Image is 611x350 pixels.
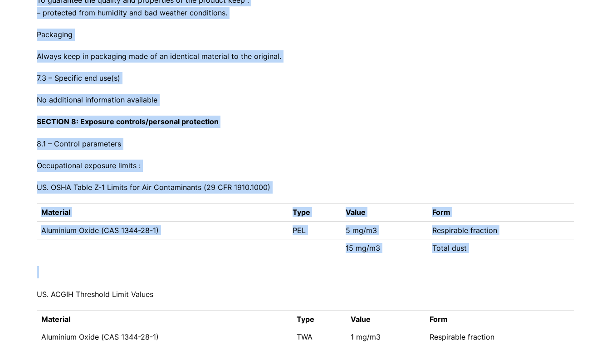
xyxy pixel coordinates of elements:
td: TWA [292,328,346,346]
strong: Material [41,315,70,324]
strong: Type [293,208,310,217]
td: 1 mg/m3 [346,328,425,346]
td: PEL [288,221,341,239]
td: Aluminium Oxide (CAS 1344-28-1) [37,328,292,346]
p: Occupational exposure limits : [37,160,574,172]
p: Always keep in packaging made of an identical material to the original. [37,50,574,63]
p: Packaging [37,29,574,41]
td: 5 mg/m3 [341,221,428,239]
strong: Value [351,315,371,324]
strong: Form [432,208,450,217]
strong: SECTION 8: Exposure controls/personal protection [37,117,219,126]
p: 8.1 – Control parameters [37,138,574,150]
td: Respirable fraction [428,221,575,239]
strong: Form [430,315,448,324]
strong: Type [297,315,314,324]
strong: Material [41,208,70,217]
p: US. OSHA Table Z-1 Limits for Air Contaminants (29 CFR 1910.1000) [37,181,574,194]
p: 7.3 – Specific end use(s) [37,72,574,84]
td: Total dust [428,239,575,257]
td: 15 mg/m3 [341,239,428,257]
td: Aluminium Oxide (CAS 1344-28-1) [37,221,288,239]
strong: Value [346,208,366,217]
p: US. ACGIH Threshold Limit Values [37,288,574,301]
p: No additional information available [37,94,574,106]
td: Respirable fraction [425,328,574,346]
